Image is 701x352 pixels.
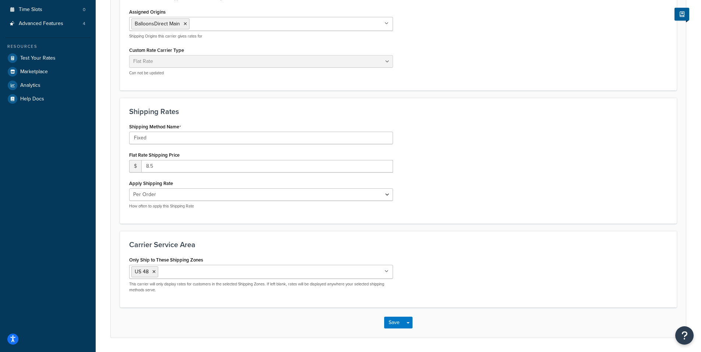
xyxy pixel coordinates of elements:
span: BalloonsDirect Main [135,20,180,28]
li: Advanced Features [6,17,90,31]
span: $ [129,160,141,173]
span: Marketplace [20,69,48,75]
span: US 48 [135,268,149,275]
a: Time Slots0 [6,3,90,17]
li: Time Slots [6,3,90,17]
button: Open Resource Center [675,326,694,345]
a: Advanced Features4 [6,17,90,31]
button: Show Help Docs [675,8,689,21]
label: Custom Rate Carrier Type [129,47,184,53]
span: Analytics [20,82,40,89]
label: Shipping Method Name [129,124,181,130]
label: Flat Rate Shipping Price [129,152,180,158]
a: Marketplace [6,65,90,78]
a: Test Your Rates [6,51,90,65]
a: Help Docs [6,92,90,106]
p: Shipping Origins this carrier gives rates for [129,33,393,39]
p: How often to apply this Shipping Rate [129,203,393,209]
button: Save [384,317,404,328]
h3: Carrier Service Area [129,241,668,249]
p: Can not be updated [129,70,393,76]
span: 4 [83,21,85,27]
h3: Shipping Rates [129,107,668,115]
label: Apply Shipping Rate [129,181,173,186]
label: Assigned Origins [129,9,166,15]
span: 0 [83,7,85,13]
span: Time Slots [19,7,42,13]
span: Test Your Rates [20,55,56,61]
span: Advanced Features [19,21,63,27]
span: Help Docs [20,96,44,102]
div: Resources [6,43,90,50]
a: Analytics [6,79,90,92]
p: This carrier will only display rates for customers in the selected Shipping Zones. If left blank,... [129,281,393,293]
label: Only Ship to These Shipping Zones [129,257,203,263]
